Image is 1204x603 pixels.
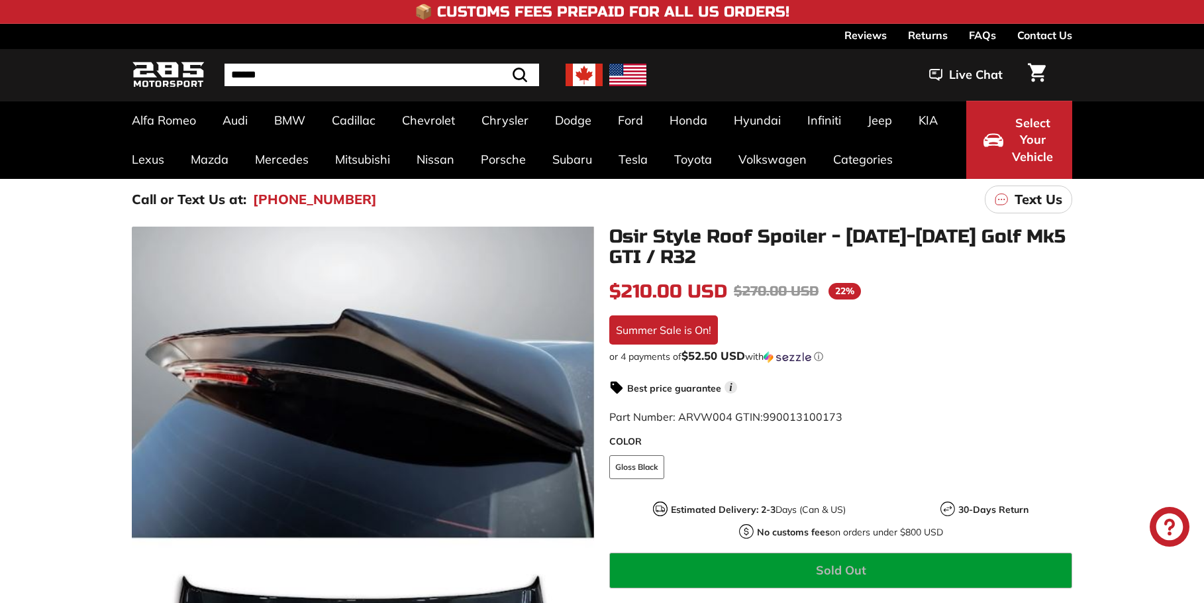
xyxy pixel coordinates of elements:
label: COLOR [609,435,1072,449]
a: Mercedes [242,140,322,179]
img: Logo_285_Motorsport_areodynamics_components [132,60,205,91]
img: Sezzle [764,351,811,363]
a: Categories [820,140,906,179]
p: on orders under $800 USD [757,525,943,539]
a: Infiniti [794,101,854,140]
p: Days (Can & US) [671,503,846,517]
p: Call or Text Us at: [132,190,246,209]
button: Sold Out [609,553,1072,588]
span: Live Chat [949,66,1003,83]
a: Returns [908,24,948,46]
a: Reviews [844,24,887,46]
a: Chevrolet [389,101,468,140]
p: Text Us [1015,190,1062,209]
strong: Estimated Delivery: 2-3 [671,504,776,516]
a: Audi [209,101,261,140]
input: Search [225,64,539,86]
span: $210.00 USD [609,280,727,303]
span: Part Number: ARVW004 GTIN: [609,410,842,423]
a: Mazda [177,140,242,179]
button: Live Chat [912,58,1020,91]
a: Chrysler [468,101,542,140]
a: Dodge [542,101,605,140]
a: Jeep [854,101,905,140]
span: $52.50 USD [681,349,745,362]
a: Cart [1020,52,1054,97]
strong: 30-Days Return [958,504,1028,516]
span: 22% [828,283,861,300]
a: Subaru [539,140,605,179]
a: Nissan [403,140,468,179]
a: Tesla [605,140,661,179]
a: Honda [656,101,721,140]
span: i [725,381,737,394]
button: Select Your Vehicle [966,101,1072,179]
a: Volkswagen [725,140,820,179]
a: Lexus [119,140,177,179]
a: Porsche [468,140,539,179]
div: or 4 payments of with [609,350,1072,363]
span: Select Your Vehicle [1010,115,1055,166]
a: KIA [905,101,951,140]
div: or 4 payments of$52.50 USDwithSezzle Click to learn more about Sezzle [609,350,1072,363]
a: Alfa Romeo [119,101,209,140]
a: Ford [605,101,656,140]
span: $270.00 USD [734,283,819,300]
h1: Osir Style Roof Spoiler - [DATE]-[DATE] Golf Mk5 GTI / R32 [609,227,1072,268]
a: Hyundai [721,101,794,140]
a: FAQs [969,24,996,46]
a: Cadillac [319,101,389,140]
inbox-online-store-chat: Shopify online store chat [1146,507,1193,550]
strong: No customs fees [757,526,830,538]
h4: 📦 Customs Fees Prepaid for All US Orders! [415,4,789,20]
span: 990013100173 [763,410,842,423]
span: Sold Out [816,563,866,578]
strong: Best price guarantee [627,382,721,394]
a: Text Us [985,186,1072,213]
a: Toyota [661,140,725,179]
a: [PHONE_NUMBER] [253,190,377,209]
div: Summer Sale is On! [609,315,718,345]
a: Contact Us [1017,24,1072,46]
a: BMW [261,101,319,140]
a: Mitsubishi [322,140,403,179]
